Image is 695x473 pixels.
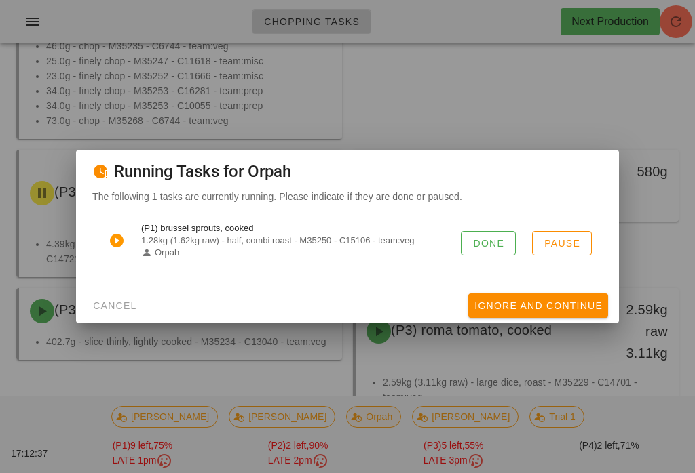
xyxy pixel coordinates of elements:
span: Pause [544,238,580,249]
div: Running Tasks for Orpah [76,150,619,189]
span: Done [472,238,504,249]
div: Orpah [141,247,450,259]
button: Ignore And Continue [468,293,608,318]
p: The following 1 tasks are currently running. Please indicate if they are done or paused. [92,189,603,204]
span: Cancel [92,300,137,311]
span: Ignore And Continue [474,300,603,311]
button: Done [461,231,516,255]
button: Cancel [87,293,143,318]
div: 1.28kg (1.62kg raw) - half, combi roast - M35250 - C15106 - team:veg [141,235,450,246]
button: Pause [532,231,592,255]
div: (P1) brussel sprouts, cooked [141,223,450,234]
